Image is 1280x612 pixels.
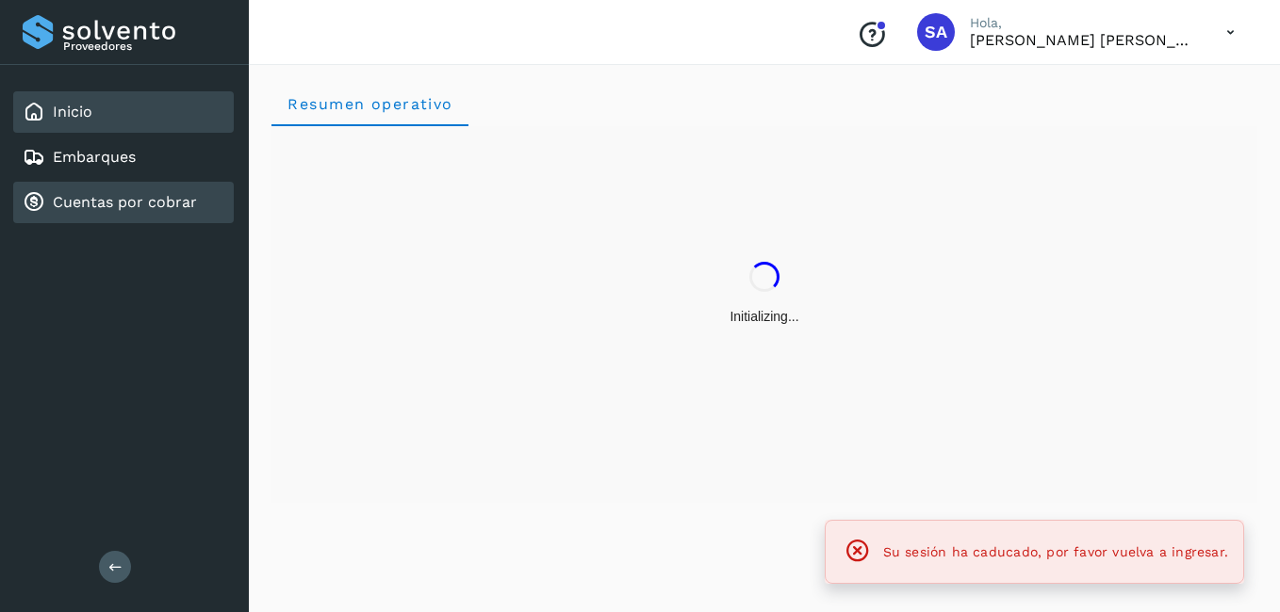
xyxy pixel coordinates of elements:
[970,31,1196,49] p: Saul Armando Palacios Martinez
[13,137,234,178] div: Embarques
[970,15,1196,31] p: Hola,
[13,182,234,223] div: Cuentas por cobrar
[53,103,92,121] a: Inicio
[53,148,136,166] a: Embarques
[287,95,453,113] span: Resumen operativo
[883,544,1228,559] span: Su sesión ha caducado, por favor vuelva a ingresar.
[53,193,197,211] a: Cuentas por cobrar
[13,91,234,133] div: Inicio
[63,40,226,53] p: Proveedores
